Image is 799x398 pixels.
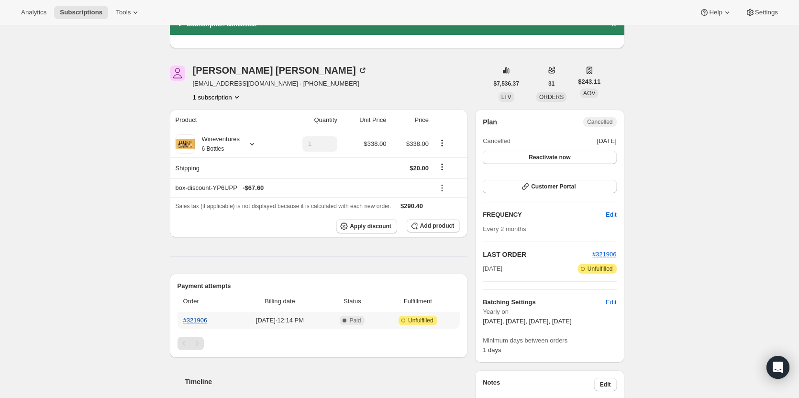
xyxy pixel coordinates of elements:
span: Sales tax (if applicable) is not displayed because it is calculated with each new order. [176,203,391,210]
span: LTV [501,94,511,100]
span: [EMAIL_ADDRESS][DOMAIN_NAME] · [PHONE_NUMBER] [193,79,367,88]
div: box-discount-YP6UPP [176,183,429,193]
span: Cancelled [587,118,612,126]
button: Product actions [434,138,450,148]
h2: LAST ORDER [483,250,592,259]
button: Subscriptions [54,6,108,19]
a: #321906 [183,317,208,324]
h6: Batching Settings [483,298,606,307]
button: Edit [600,295,622,310]
span: Apply discount [350,222,391,230]
nav: Pagination [178,337,460,350]
button: Shipping actions [434,162,450,172]
span: Every 2 months [483,225,526,232]
span: [DATE], [DATE], [DATE], [DATE] [483,318,571,325]
button: Tools [110,6,146,19]
button: Add product [407,219,460,232]
span: $338.00 [364,140,387,147]
span: Tools [116,9,131,16]
button: #321906 [592,250,617,259]
th: Shipping [170,157,279,178]
button: Analytics [15,6,52,19]
span: [DATE] [483,264,502,274]
th: Price [389,110,432,131]
div: Open Intercom Messenger [766,356,789,379]
span: Edit [606,298,616,307]
span: Pete Gingerich [170,66,185,81]
th: Quantity [279,110,340,131]
button: Edit [600,207,622,222]
th: Unit Price [340,110,389,131]
span: $20.00 [410,165,429,172]
span: Add product [420,222,454,230]
span: Billing date [236,297,323,306]
span: $338.00 [406,140,429,147]
span: Edit [606,210,616,220]
span: ORDERS [539,94,564,100]
span: 1 days [483,346,501,354]
span: [DATE] · 12:14 PM [236,316,323,325]
span: Customer Portal [531,183,576,190]
span: Minimum days between orders [483,336,616,345]
span: Edit [600,381,611,388]
div: Wineventures [195,134,240,154]
button: Customer Portal [483,180,616,193]
span: [DATE] [597,136,617,146]
button: Apply discount [336,219,397,233]
small: 6 Bottles [202,145,224,152]
span: Help [709,9,722,16]
div: [PERSON_NAME] [PERSON_NAME] [193,66,367,75]
h2: Timeline [185,377,468,387]
button: 31 [543,77,560,90]
button: Product actions [193,92,242,102]
span: AOV [583,90,595,97]
button: Edit [594,378,617,391]
span: Unfulfilled [588,265,613,273]
span: Reactivate now [529,154,570,161]
h3: Notes [483,378,594,391]
span: Analytics [21,9,46,16]
span: Settings [755,9,778,16]
span: Yearly on [483,307,616,317]
button: Help [694,6,737,19]
button: Reactivate now [483,151,616,164]
span: 31 [548,80,555,88]
th: Product [170,110,279,131]
span: Paid [349,317,361,324]
button: Settings [740,6,784,19]
span: $243.11 [578,77,600,87]
span: Cancelled [483,136,510,146]
span: $290.40 [400,202,423,210]
h2: FREQUENCY [483,210,606,220]
span: Subscriptions [60,9,102,16]
button: $7,536.37 [488,77,525,90]
h2: Payment attempts [178,281,460,291]
span: Status [329,297,376,306]
span: $7,536.37 [494,80,519,88]
span: Fulfillment [381,297,454,306]
span: - $67.60 [243,183,264,193]
h2: Plan [483,117,497,127]
a: #321906 [592,251,617,258]
span: Unfulfilled [408,317,433,324]
th: Order [178,291,234,312]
